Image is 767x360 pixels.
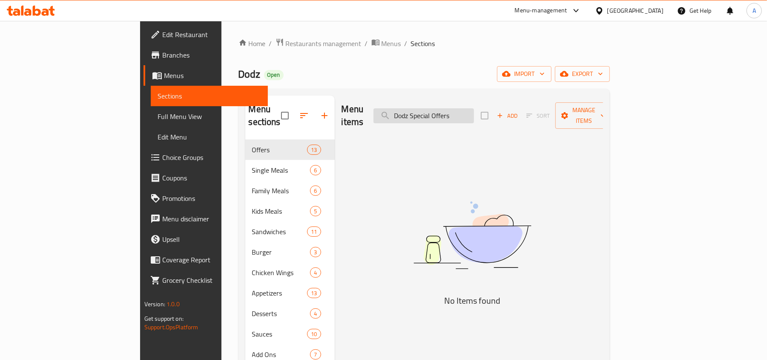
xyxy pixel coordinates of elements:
span: Add [496,111,519,121]
button: export [555,66,610,82]
div: items [310,349,321,360]
a: Grocery Checklist [144,270,268,290]
button: import [497,66,552,82]
div: items [310,206,321,216]
a: Restaurants management [276,38,362,49]
a: Choice Groups [144,147,268,168]
span: Get support on: [144,313,184,324]
a: Promotions [144,188,268,209]
div: Kids Meals [252,206,310,216]
div: items [310,165,321,175]
span: Manage items [562,105,606,126]
span: Edit Menu [158,132,261,142]
div: items [307,226,321,237]
span: 11 [307,228,320,236]
span: import [504,69,545,79]
li: / [405,38,408,49]
a: Upsell [144,229,268,250]
div: Sandwiches11 [245,221,335,242]
span: Menus [164,70,261,81]
span: Choice Groups [162,152,261,163]
span: 4 [310,269,320,277]
div: items [307,329,321,339]
a: Edit Restaurant [144,24,268,45]
button: Add [494,109,521,122]
div: Menu-management [515,6,567,16]
span: Desserts [252,308,310,319]
span: export [562,69,603,79]
a: Branches [144,45,268,65]
a: Menus [144,65,268,86]
span: Version: [144,299,165,310]
div: Offers13 [245,139,335,160]
span: Single Meals [252,165,310,175]
button: Manage items [555,102,612,129]
div: Appetizers13 [245,283,335,303]
a: Full Menu View [151,106,268,127]
span: Branches [162,50,261,60]
span: Sections [158,91,261,101]
span: Add Ons [252,349,310,360]
li: / [269,38,272,49]
div: Family Meals6 [245,180,335,201]
span: Coupons [162,173,261,183]
span: Full Menu View [158,111,261,122]
span: Sections [411,38,435,49]
div: Burger3 [245,242,335,262]
h2: Menu items [342,103,364,128]
span: Upsell [162,234,261,244]
li: / [365,38,368,49]
span: 13 [307,289,320,297]
span: Coverage Report [162,255,261,265]
a: Menu disclaimer [144,209,268,229]
div: Chicken Wings4 [245,262,335,283]
div: [GEOGRAPHIC_DATA] [607,6,664,15]
span: Family Meals [252,186,310,196]
div: items [310,267,321,278]
span: Select section first [521,109,555,122]
span: Select all sections [276,107,294,125]
img: dish.svg [366,179,579,292]
span: 5 [310,207,320,215]
button: Add section [314,105,335,126]
span: A [753,6,756,15]
span: 3 [310,248,320,256]
span: 6 [310,166,320,174]
span: Grocery Checklist [162,275,261,285]
div: items [310,308,321,319]
span: 10 [307,330,320,338]
span: Add item [494,109,521,122]
a: Sections [151,86,268,106]
span: 1.0.0 [167,299,180,310]
span: Sandwiches [252,226,307,237]
span: Menu disclaimer [162,214,261,224]
span: Sauces [252,329,307,339]
span: Open [264,71,284,78]
div: Kids Meals5 [245,201,335,221]
span: Chicken Wings [252,267,310,278]
span: Appetizers [252,288,307,298]
div: items [307,288,321,298]
div: Desserts4 [245,303,335,324]
span: 13 [307,146,320,154]
span: 7 [310,351,320,359]
a: Coverage Report [144,250,268,270]
a: Support.OpsPlatform [144,322,198,333]
span: 6 [310,187,320,195]
a: Coupons [144,168,268,188]
input: search [373,108,474,123]
span: Burger [252,247,310,257]
div: items [310,186,321,196]
span: Offers [252,145,307,155]
div: Sauces10 [245,324,335,344]
span: Menus [382,38,401,49]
